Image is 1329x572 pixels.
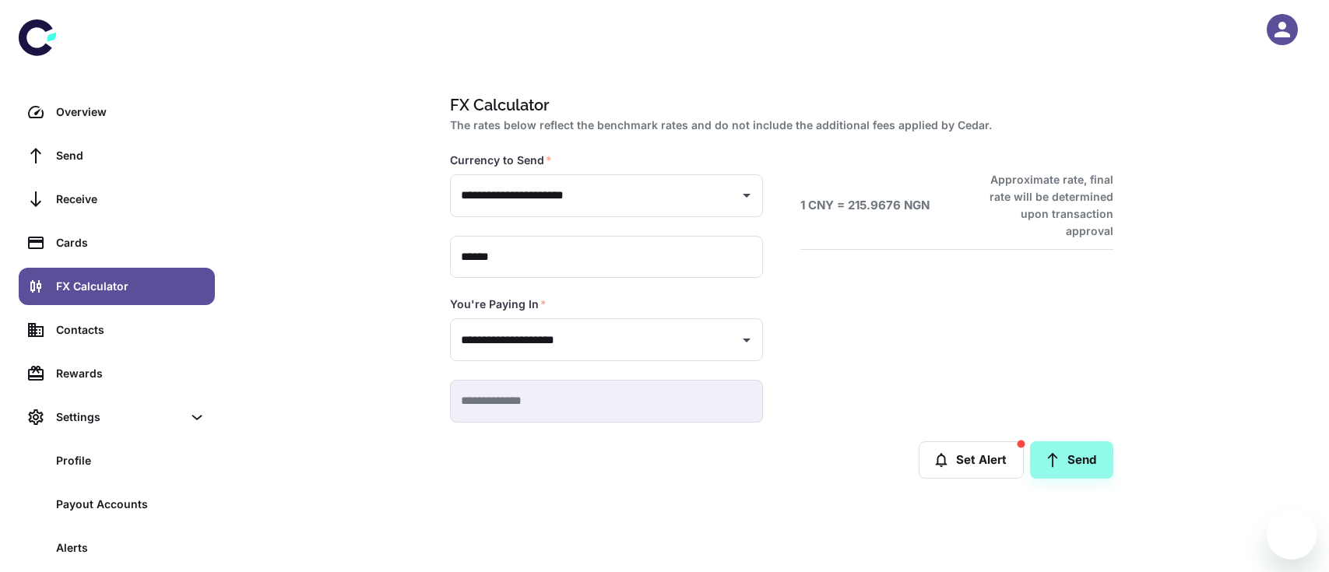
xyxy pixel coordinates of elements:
[19,224,215,261] a: Cards
[450,153,552,168] label: Currency to Send
[19,442,215,479] a: Profile
[56,104,206,121] div: Overview
[450,93,1107,117] h1: FX Calculator
[56,452,206,469] div: Profile
[972,171,1113,240] h6: Approximate rate, final rate will be determined upon transaction approval
[800,197,930,215] h6: 1 CNY = 215.9676 NGN
[736,184,758,206] button: Open
[56,409,182,426] div: Settings
[56,496,206,513] div: Payout Accounts
[736,329,758,351] button: Open
[1267,510,1317,560] iframe: Button to launch messaging window
[19,181,215,218] a: Receive
[19,355,215,392] a: Rewards
[56,147,206,164] div: Send
[1030,441,1113,479] a: Send
[56,365,206,382] div: Rewards
[56,278,206,295] div: FX Calculator
[19,137,215,174] a: Send
[19,486,215,523] a: Payout Accounts
[19,268,215,305] a: FX Calculator
[56,234,206,251] div: Cards
[19,93,215,131] a: Overview
[56,191,206,208] div: Receive
[19,398,215,436] div: Settings
[56,321,206,339] div: Contacts
[56,539,206,556] div: Alerts
[450,297,547,312] label: You're Paying In
[919,441,1024,479] button: Set Alert
[19,311,215,349] a: Contacts
[19,529,215,567] a: Alerts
